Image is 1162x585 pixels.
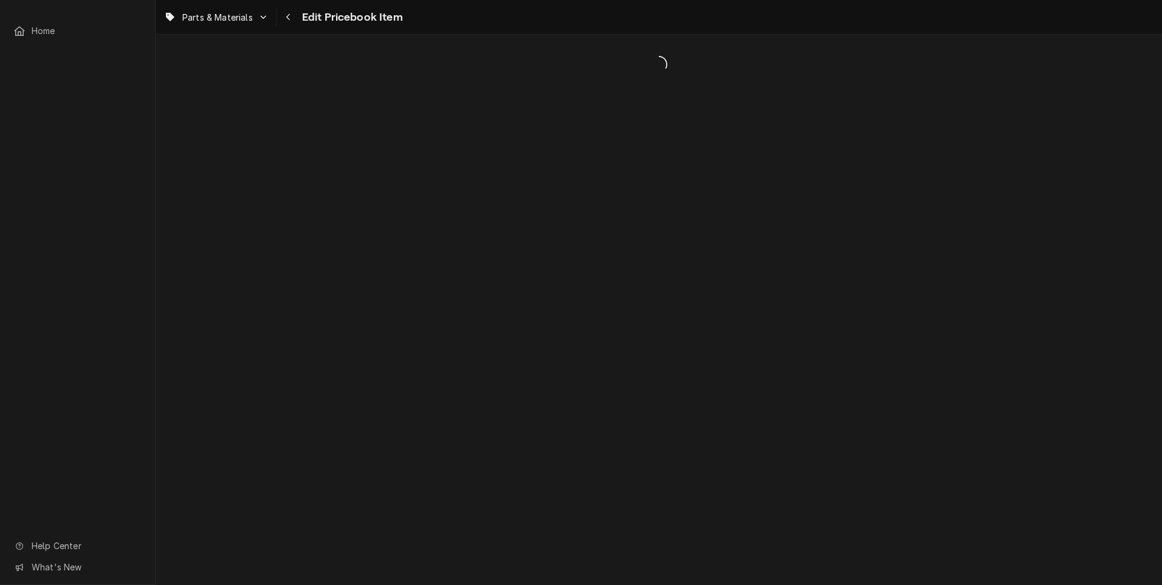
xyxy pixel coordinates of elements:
[156,52,1162,77] span: Loading...
[7,557,148,577] a: Go to What's New
[7,21,148,41] a: Home
[182,11,253,24] span: Parts & Materials
[298,9,403,26] span: Edit Pricebook Item
[32,24,142,37] span: Home
[32,539,140,552] span: Help Center
[7,536,148,556] a: Go to Help Center
[32,561,140,573] span: What's New
[279,7,298,27] button: Navigate back
[159,7,273,27] a: Go to Parts & Materials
